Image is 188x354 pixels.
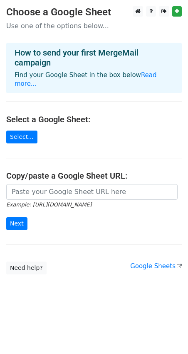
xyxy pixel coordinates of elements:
small: Example: [URL][DOMAIN_NAME] [6,201,92,208]
p: Find your Google Sheet in the box below [15,71,173,88]
a: Read more... [15,71,157,87]
h4: Select a Google Sheet: [6,114,182,124]
a: Google Sheets [130,262,182,270]
h3: Choose a Google Sheet [6,6,182,18]
a: Need help? [6,262,47,274]
p: Use one of the options below... [6,22,182,30]
h4: How to send your first MergeMail campaign [15,48,173,68]
input: Next [6,217,27,230]
h4: Copy/paste a Google Sheet URL: [6,171,182,181]
a: Select... [6,131,37,143]
input: Paste your Google Sheet URL here [6,184,178,200]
